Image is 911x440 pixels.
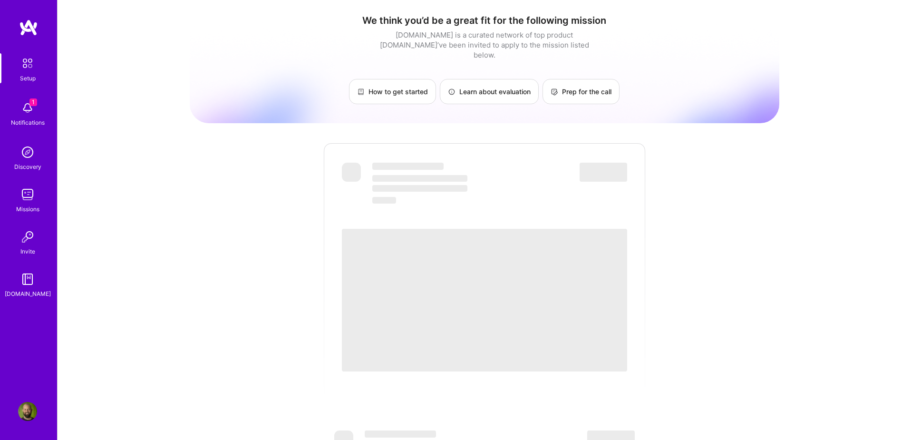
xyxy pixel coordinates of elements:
[5,289,51,299] div: [DOMAIN_NAME]
[551,88,558,96] img: Prep for the call
[365,430,436,438] span: ‌
[16,204,39,214] div: Missions
[349,79,436,104] a: How to get started
[18,270,37,289] img: guide book
[18,143,37,162] img: discovery
[16,402,39,421] a: User Avatar
[19,19,38,36] img: logo
[18,53,38,73] img: setup
[357,88,365,96] img: How to get started
[18,402,37,421] img: User Avatar
[18,98,37,117] img: bell
[20,246,35,256] div: Invite
[342,163,361,182] span: ‌
[342,229,627,372] span: ‌
[18,227,37,246] img: Invite
[440,79,539,104] a: Learn about evaluation
[372,185,467,192] span: ‌
[372,197,396,204] span: ‌
[378,30,591,60] div: [DOMAIN_NAME] is a curated network of top product [DOMAIN_NAME]’ve been invited to apply to the m...
[580,163,627,182] span: ‌
[448,88,455,96] img: Learn about evaluation
[190,15,779,26] h1: We think you’d be a great fit for the following mission
[372,175,467,182] span: ‌
[372,163,444,170] span: ‌
[29,98,37,106] span: 1
[14,162,41,172] div: Discovery
[543,79,620,104] a: Prep for the call
[20,73,36,83] div: Setup
[11,117,45,127] div: Notifications
[18,185,37,204] img: teamwork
